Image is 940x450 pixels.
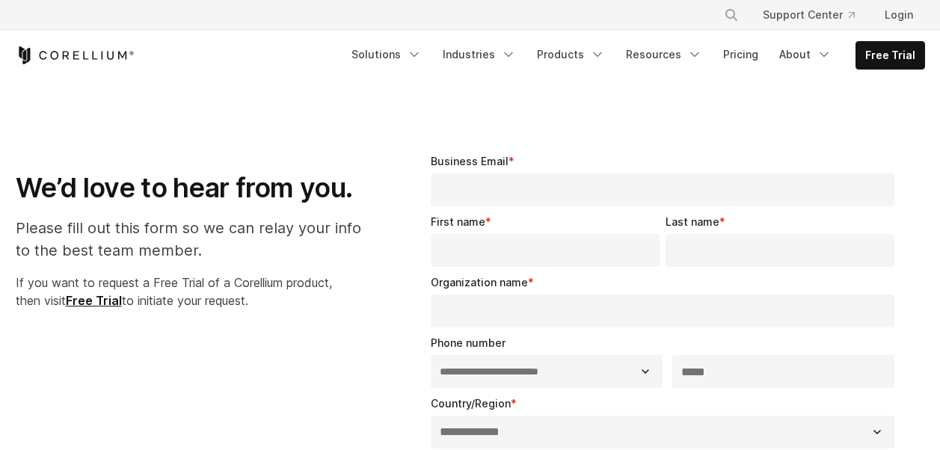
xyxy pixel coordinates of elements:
[751,1,867,28] a: Support Center
[431,155,509,167] span: Business Email
[431,215,485,228] span: First name
[706,1,925,28] div: Navigation Menu
[770,41,841,68] a: About
[873,1,925,28] a: Login
[714,41,767,68] a: Pricing
[16,217,377,262] p: Please fill out this form so we can relay your info to the best team member.
[718,1,745,28] button: Search
[528,41,614,68] a: Products
[16,274,377,309] p: If you want to request a Free Trial of a Corellium product, then visit to initiate your request.
[856,42,924,69] a: Free Trial
[342,41,431,68] a: Solutions
[431,336,506,349] span: Phone number
[66,293,122,308] a: Free Trial
[617,41,711,68] a: Resources
[434,41,525,68] a: Industries
[342,41,925,70] div: Navigation Menu
[431,397,511,410] span: Country/Region
[16,46,135,64] a: Corellium Home
[16,171,377,205] h1: We’d love to hear from you.
[666,215,719,228] span: Last name
[431,276,528,289] span: Organization name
